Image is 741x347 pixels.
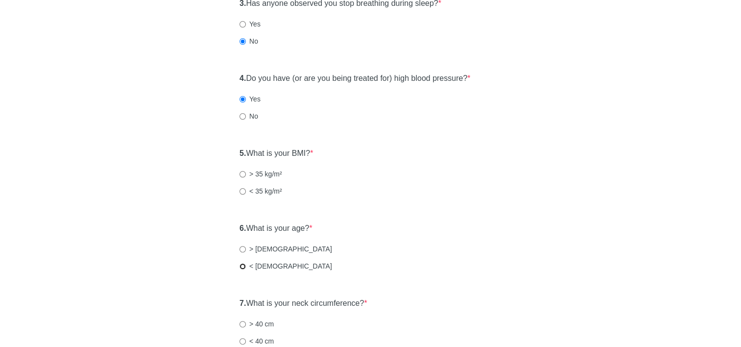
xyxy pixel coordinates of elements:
[239,149,246,157] strong: 5.
[239,169,282,179] label: > 35 kg/m²
[239,338,246,345] input: < 40 cm
[239,336,274,346] label: < 40 cm
[239,319,274,329] label: > 40 cm
[239,21,246,27] input: Yes
[239,223,312,234] label: What is your age?
[239,171,246,177] input: > 35 kg/m²
[239,19,261,29] label: Yes
[239,299,246,307] strong: 7.
[239,224,246,232] strong: 6.
[239,148,313,159] label: What is your BMI?
[239,186,282,196] label: < 35 kg/m²
[239,38,246,45] input: No
[239,111,258,121] label: No
[239,74,246,82] strong: 4.
[239,263,246,270] input: < [DEMOGRAPHIC_DATA]
[239,246,246,252] input: > [DEMOGRAPHIC_DATA]
[239,113,246,120] input: No
[239,321,246,327] input: > 40 cm
[239,96,246,102] input: Yes
[239,73,470,84] label: Do you have (or are you being treated for) high blood pressure?
[239,244,332,254] label: > [DEMOGRAPHIC_DATA]
[239,94,261,104] label: Yes
[239,298,367,309] label: What is your neck circumference?
[239,36,258,46] label: No
[239,261,332,271] label: < [DEMOGRAPHIC_DATA]
[239,188,246,195] input: < 35 kg/m²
